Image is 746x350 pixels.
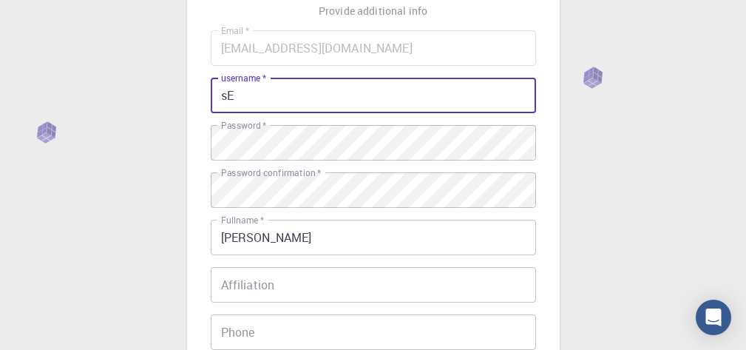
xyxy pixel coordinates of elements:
[221,72,266,84] label: username
[696,300,731,335] div: Open Intercom Messenger
[319,4,427,18] p: Provide additional info
[221,166,321,179] label: Password confirmation
[221,24,249,37] label: Email
[221,214,264,226] label: Fullname
[221,119,266,132] label: Password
